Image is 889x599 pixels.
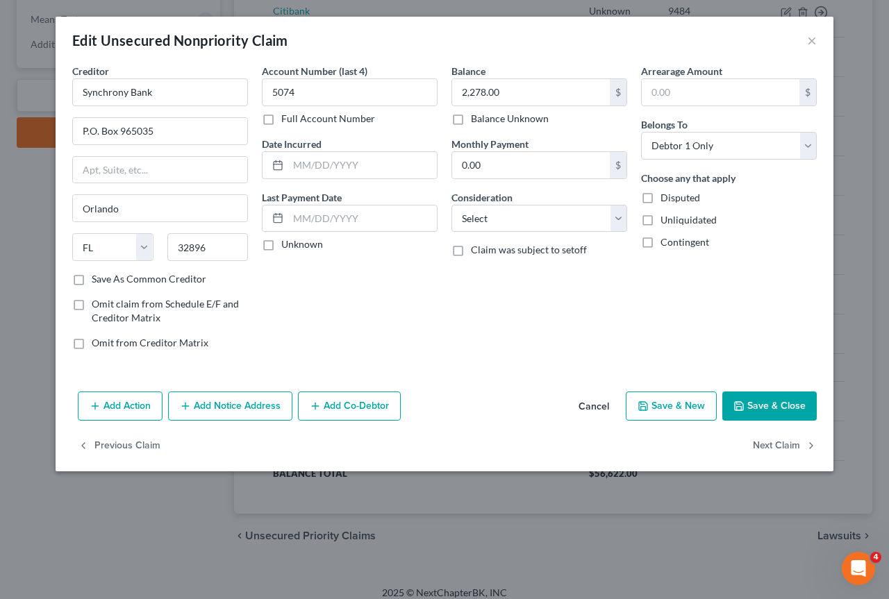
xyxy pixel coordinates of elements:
[288,152,437,178] input: MM/DD/YYYY
[452,152,610,178] input: 0.00
[78,432,160,461] button: Previous Claim
[660,214,717,226] span: Unliquidated
[610,79,626,106] div: $
[842,552,875,585] iframe: Intercom live chat
[471,244,587,255] span: Claim was subject to setoff
[451,190,513,205] label: Consideration
[471,112,549,126] label: Balance Unknown
[722,391,817,421] button: Save & Close
[92,272,206,286] label: Save As Common Creditor
[641,64,722,78] label: Arrearage Amount
[298,391,401,421] button: Add Co-Debtor
[610,152,626,178] div: $
[262,190,342,205] label: Last Payment Date
[567,393,620,421] button: Cancel
[799,79,816,106] div: $
[641,171,736,185] label: Choose any that apply
[92,337,208,348] span: Omit from Creditor Matrix
[167,233,249,261] input: Enter zip...
[73,118,247,144] input: Enter address...
[168,391,292,421] button: Add Notice Address
[660,236,709,248] span: Contingent
[72,65,109,77] span: Creditor
[451,137,529,151] label: Monthly Payment
[642,79,799,106] input: 0.00
[281,237,323,251] label: Unknown
[452,79,610,106] input: 0.00
[660,192,700,203] span: Disputed
[641,119,688,130] span: Belongs To
[73,157,247,183] input: Apt, Suite, etc...
[807,32,817,49] button: ×
[72,78,248,106] input: Search creditor by name...
[72,31,288,50] div: Edit Unsecured Nonpriority Claim
[92,298,239,323] span: Omit claim from Schedule E/F and Creditor Matrix
[753,432,817,461] button: Next Claim
[451,64,485,78] label: Balance
[288,205,437,232] input: MM/DD/YYYY
[870,552,881,563] span: 4
[262,78,438,106] input: XXXX
[78,391,163,421] button: Add Action
[281,112,375,126] label: Full Account Number
[626,391,717,421] button: Save & New
[73,195,247,221] input: Enter city...
[262,64,367,78] label: Account Number (last 4)
[262,137,322,151] label: Date Incurred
